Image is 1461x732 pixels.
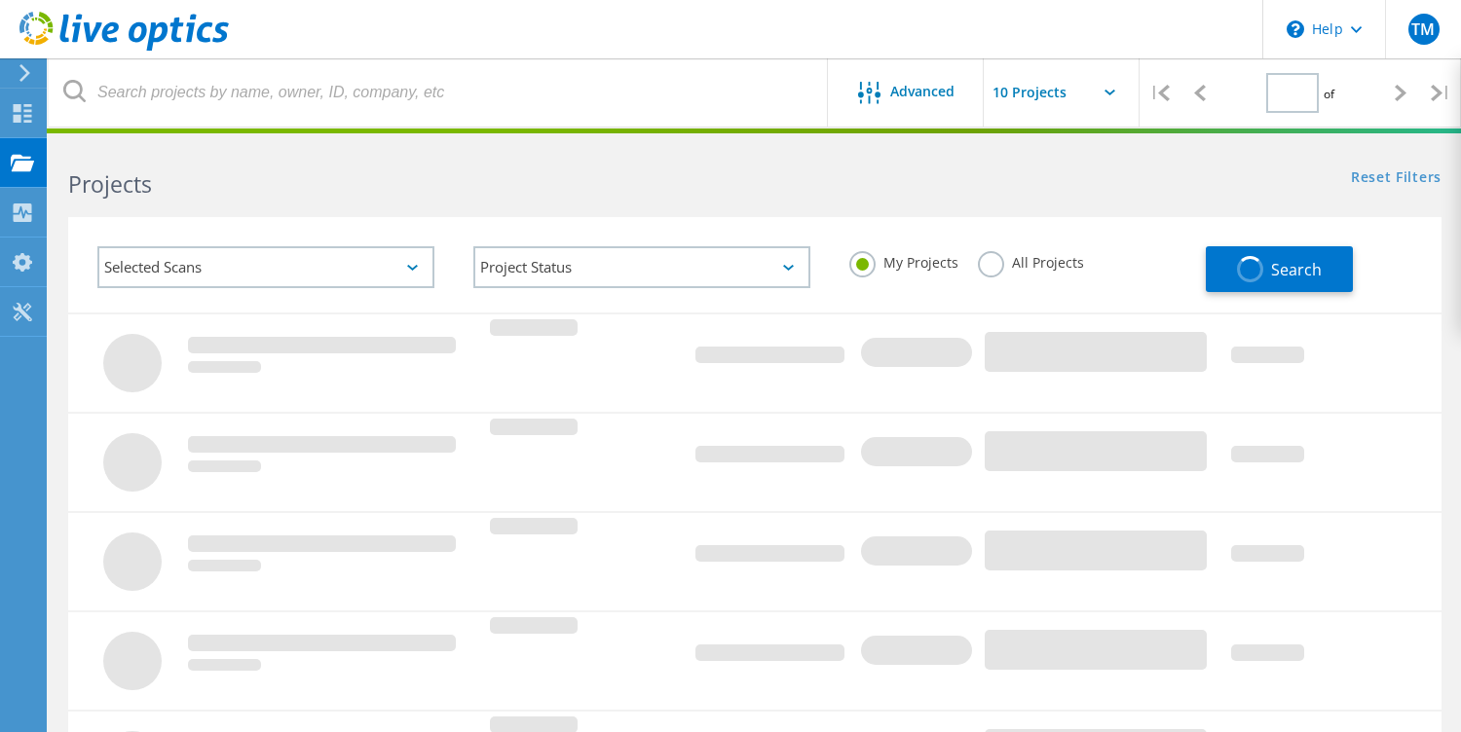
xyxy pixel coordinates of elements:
button: Search [1206,246,1353,292]
div: Selected Scans [97,246,434,288]
div: | [1140,58,1180,128]
b: Projects [68,168,152,200]
span: TM [1411,21,1435,37]
span: of [1324,86,1334,102]
input: Search projects by name, owner, ID, company, etc [49,58,829,127]
div: | [1421,58,1461,128]
svg: \n [1287,20,1304,38]
span: Advanced [890,85,955,98]
a: Reset Filters [1351,170,1442,187]
span: Search [1271,259,1322,280]
a: Live Optics Dashboard [19,41,229,55]
div: Project Status [473,246,810,288]
label: My Projects [849,251,958,270]
label: All Projects [978,251,1084,270]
